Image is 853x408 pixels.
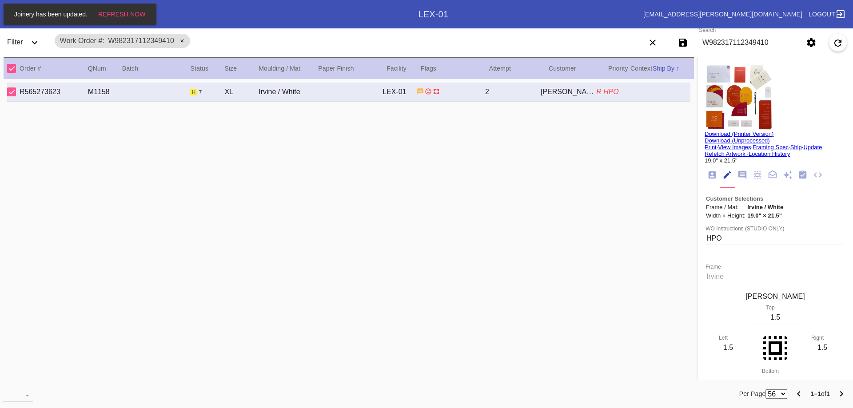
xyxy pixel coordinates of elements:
div: Status [190,63,224,74]
ng-md-icon: Clear filters [647,42,658,49]
span: Filter [7,38,23,46]
a: Refetch Artwork · [705,151,749,157]
span: h [191,89,195,95]
a: Print [705,144,717,151]
ng-md-icon: Notes [737,170,747,181]
div: LEX-01 [383,88,417,96]
div: Order # [20,63,88,74]
span: Ship By [653,65,674,72]
td: Frame / Mat: [706,203,746,211]
div: Ship By ↑ [653,63,690,74]
a: Download (Printer Version) [705,131,773,137]
ng-md-icon: Work Order Fields [722,170,732,181]
span: HPO [603,88,619,95]
span: Raised Float [433,87,440,95]
button: Next Page [833,385,850,403]
a: Logout [806,6,846,22]
div: XL [224,88,259,96]
div: Context [630,63,653,74]
a: View Images [718,144,751,151]
div: Priority [608,63,630,74]
md-checkbox: Select All [7,61,20,75]
a: Download (Unprocessed) [705,137,770,144]
button: Refresh [829,34,847,51]
div: [PERSON_NAME] [541,88,596,96]
div: Flags [421,63,489,74]
a: Ship [790,144,802,151]
button: Expand [26,34,44,51]
ng-md-icon: Workflow [798,170,808,181]
a: Framing Spec [753,144,789,151]
div: [PERSON_NAME] [705,291,846,302]
b: 19.0" × 21.5" [747,212,782,219]
a: [EMAIL_ADDRESS][PERSON_NAME][DOMAIN_NAME] [643,11,802,18]
div: Size [224,63,259,74]
ng-md-icon: Package Note [768,170,777,181]
div: 19.0" x 21.5" [705,157,846,164]
span: Size [224,65,237,72]
div: FilterExpand [4,30,50,55]
ng-md-icon: Add Ons [783,170,793,181]
div: Paper Finish [318,63,387,74]
md-checkbox: Select Work Order [7,86,20,98]
span: Joinery has been updated. [12,11,90,18]
div: · · · · [705,131,846,164]
img: 750225cea92e14d8df6af9631b5816cda9abef08eb450d99e2507387601c49b486fc82661eec3ab6056de5cd8a6817f3f... [705,64,774,131]
button: Clear filters [644,34,662,51]
div: Facility [387,63,421,74]
span: Refresh Now [98,11,146,18]
div: QNum [88,63,122,74]
span: R [596,88,602,95]
span: 7 workflow steps remaining [199,89,202,95]
button: Refresh Now [96,6,148,22]
div: Select Work OrderR565273623M1158Hold 7 workflow steps remainingXLIrvine / WhiteLEX-012[PERSON_NAM... [7,83,690,102]
div: Customer [549,63,608,74]
span: ↑ [676,65,679,72]
div: LEX-01 [419,9,448,20]
a: Update [803,144,822,151]
label: Per Page [739,388,766,399]
span: Hold [190,89,197,95]
button: Save filters [674,34,692,51]
td: Customer Selections [706,195,784,202]
button: Previous Page [790,385,808,403]
span: Has instructions from customer. Has instructions from business. [417,87,424,95]
span: 7 [199,89,202,95]
b: 1–1 [810,390,821,397]
a: Location History [749,151,790,157]
span: Priority [608,65,628,72]
div: Irvine / White [259,88,314,96]
ng-md-icon: Order Info [707,170,717,181]
div: Moulding / Mat [259,63,318,74]
b: Irvine / White [747,204,783,210]
button: Settings [802,34,820,51]
div: of [810,388,830,399]
b: 1 [826,390,830,397]
div: Attempt [489,63,549,74]
span: W982317112349410 [108,37,174,44]
div: R565273623 [20,88,88,96]
md-select: download-file: Download... [3,388,33,402]
ng-md-icon: JSON Files [813,170,823,181]
ng-md-icon: Measurements [753,170,762,181]
div: Work OrdersExpand [21,5,419,23]
div: Batch [122,63,191,74]
span: Work Order # [60,37,104,44]
div: M1158 [88,88,122,96]
td: Width × Height: [706,212,746,219]
div: 2 [485,88,541,96]
span: return [425,87,432,95]
span: Logout [809,11,835,18]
